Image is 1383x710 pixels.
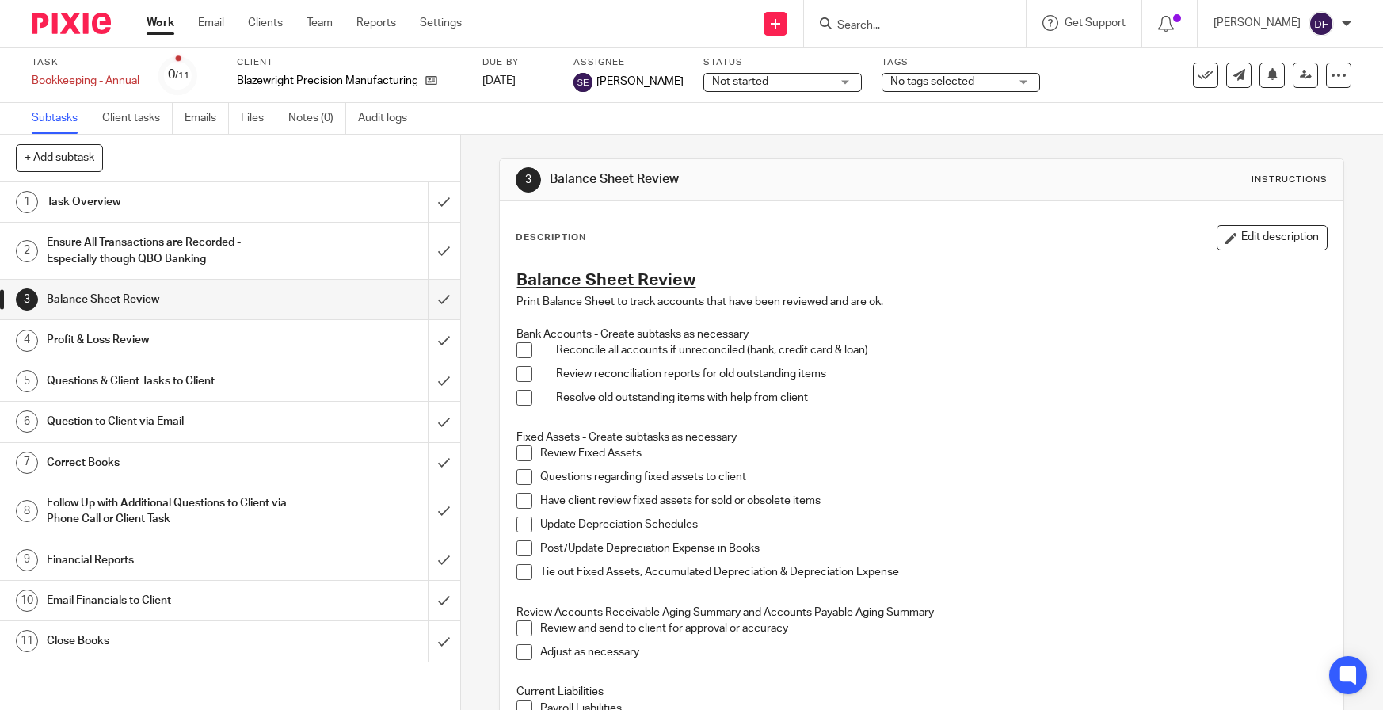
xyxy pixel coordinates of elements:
p: [PERSON_NAME] [1213,15,1301,31]
div: 2 [16,240,38,262]
p: Adjust as necessary [540,644,1327,660]
img: svg%3E [573,73,592,92]
a: Emails [185,103,229,134]
p: Review and send to client for approval or accuracy [540,620,1327,636]
label: Status [703,56,862,69]
a: Email [198,15,224,31]
div: 6 [16,410,38,433]
a: Work [147,15,174,31]
a: Clients [248,15,283,31]
span: Get Support [1065,17,1126,29]
div: 11 [16,630,38,652]
p: Print Balance Sheet to track accounts that have been reviewed and are ok. [516,294,1327,310]
label: Client [237,56,463,69]
a: Audit logs [358,103,419,134]
h1: Email Financials to Client [47,589,291,613]
img: svg%3E [1309,11,1334,36]
p: Tie out Fixed Assets, Accumulated Depreciation & Depreciation Expense [540,564,1327,580]
button: Edit description [1217,225,1328,250]
div: 10 [16,590,38,612]
label: Assignee [573,56,684,69]
h1: Balance Sheet Review [47,288,291,311]
div: 7 [16,452,38,474]
h1: Financial Reports [47,548,291,572]
small: /11 [175,71,189,80]
p: Review reconciliation reports for old outstanding items [556,366,1327,382]
span: [DATE] [482,75,516,86]
p: Bank Accounts - Create subtasks as necessary [516,326,1327,342]
a: Settings [420,15,462,31]
h1: Profit & Loss Review [47,328,291,352]
p: Have client review fixed assets for sold or obsolete items [540,493,1327,509]
input: Search [836,19,978,33]
p: Post/Update Depreciation Expense in Books [540,540,1327,556]
span: No tags selected [890,76,974,87]
p: Review Fixed Assets [540,445,1327,461]
div: Instructions [1252,174,1328,186]
p: Resolve old outstanding items with help from client [556,390,1327,406]
div: 8 [16,500,38,522]
label: Tags [882,56,1040,69]
div: 3 [16,288,38,311]
p: Description [516,231,586,244]
h1: Question to Client via Email [47,410,291,433]
p: Questions regarding fixed assets to client [540,469,1327,485]
button: + Add subtask [16,144,103,171]
p: Review Accounts Receivable Aging Summary and Accounts Payable Aging Summary [516,605,1327,620]
span: Not started [712,76,768,87]
div: Bookkeeping - Annual [32,73,139,89]
p: Fixed Assets - Create subtasks as necessary [516,429,1327,445]
div: 1 [16,191,38,213]
div: 5 [16,370,38,392]
h1: Correct Books [47,451,291,475]
h1: Ensure All Transactions are Recorded - Especially though QBO Banking [47,231,291,271]
h1: Close Books [47,629,291,653]
a: Reports [356,15,396,31]
span: [PERSON_NAME] [596,74,684,90]
h1: Follow Up with Additional Questions to Client via Phone Call or Client Task [47,491,291,532]
h1: Balance Sheet Review [550,171,956,188]
p: Reconcile all accounts if unreconciled (bank, credit card & loan) [556,342,1327,358]
p: Update Depreciation Schedules [540,517,1327,532]
a: Team [307,15,333,31]
div: 4 [16,330,38,352]
div: 9 [16,549,38,571]
a: Subtasks [32,103,90,134]
label: Task [32,56,139,69]
label: Due by [482,56,554,69]
a: Client tasks [102,103,173,134]
h1: Questions & Client Tasks to Client [47,369,291,393]
h1: Task Overview [47,190,291,214]
a: Notes (0) [288,103,346,134]
p: Current Liabilities [516,684,1327,700]
p: Blazewright Precision Manufacturing, LLC [237,73,417,89]
u: Balance Sheet Review [516,272,695,288]
a: Files [241,103,276,134]
div: 0 [168,66,189,84]
img: Pixie [32,13,111,34]
div: 3 [516,167,541,193]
